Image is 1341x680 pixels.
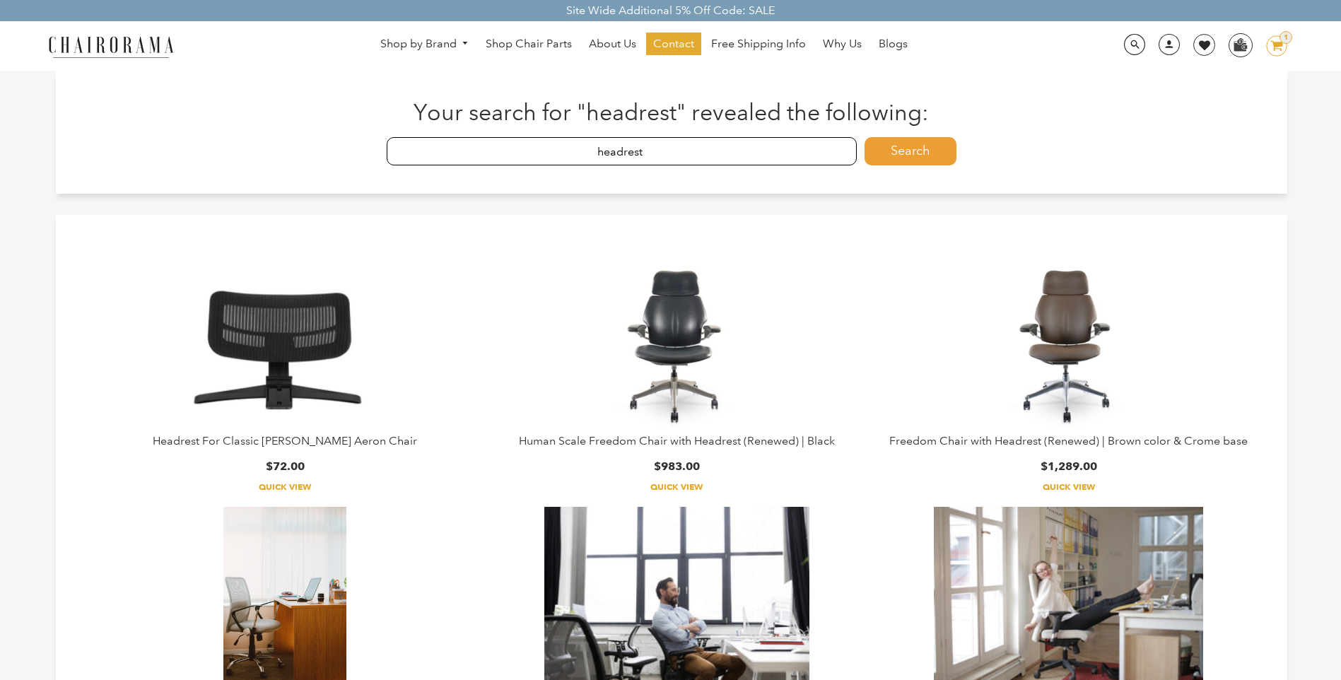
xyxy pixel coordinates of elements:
span: Why Us [823,37,862,52]
img: Human Scale Freedom Chair with Headrest (Renewed) | Black - chairorama [588,257,765,434]
a: Freedom Chair with Headrest (Renewed) | Brown color & Crome base [889,434,1248,447]
span: $72.00 [266,459,305,473]
span: $983.00 [654,459,700,473]
span: Blogs [879,37,908,52]
a: Freedom Chair with Headrest (Renewed) | Brown color & Crome base - chairorama [878,257,1259,434]
img: WhatsApp_Image_2024-07-12_at_16.23.01.webp [1229,34,1251,55]
a: Quick View [95,481,476,493]
a: 1 [1255,35,1287,57]
a: Shop Chair Parts [479,33,579,55]
a: Blogs [872,33,915,55]
h1: Your search for "headrest" revealed the following: [84,99,1259,126]
nav: DesktopNavigation [242,33,1046,59]
a: Contact [646,33,701,55]
span: Contact [653,37,694,52]
button: Search [865,137,956,165]
a: Headrest For Classic Herman Miller Aeron Chair - chairorama [95,257,476,434]
img: Freedom Chair with Headrest (Renewed) | Brown color & Crome base - chairorama [980,257,1157,434]
span: $1,289.00 [1041,459,1097,473]
span: Shop Chair Parts [486,37,572,52]
a: Free Shipping Info [704,33,813,55]
a: Shop by Brand [373,33,476,55]
div: 1 [1279,31,1292,44]
a: Quick View [486,481,867,493]
a: Human Scale Freedom Chair with Headrest (Renewed) | Black [519,434,835,447]
a: Human Scale Freedom Chair with Headrest (Renewed) | Black - chairorama [486,257,867,434]
img: Headrest For Classic Herman Miller Aeron Chair - chairorama [153,257,418,434]
a: Quick View [878,481,1259,493]
a: Headrest For Classic [PERSON_NAME] Aeron Chair [153,434,417,447]
input: Enter Search Terms... [387,137,857,165]
img: chairorama [40,34,182,59]
a: About Us [582,33,643,55]
span: Free Shipping Info [711,37,806,52]
span: About Us [589,37,636,52]
a: Why Us [816,33,869,55]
